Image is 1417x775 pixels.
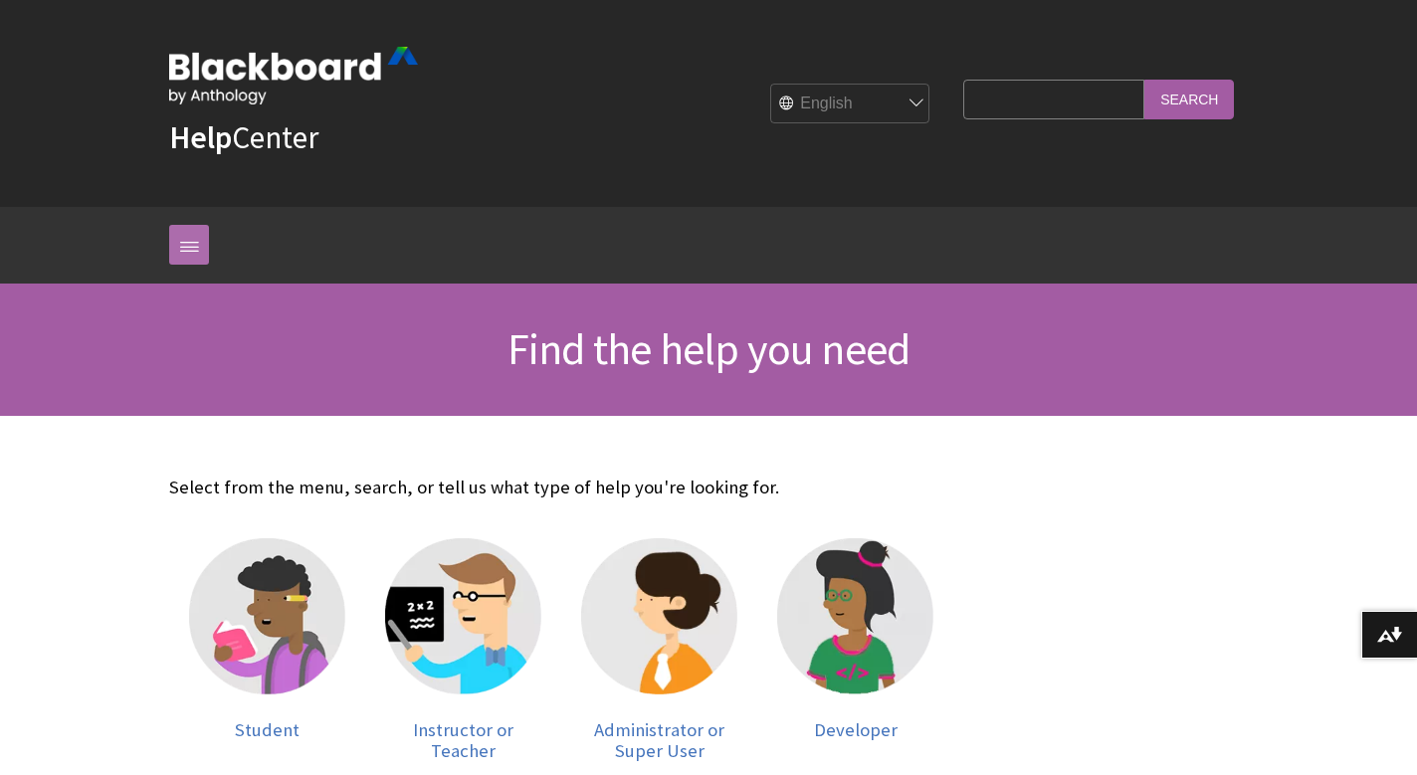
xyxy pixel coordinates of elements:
[594,718,724,763] span: Administrator or Super User
[189,538,345,694] img: Student
[385,538,541,694] img: Instructor
[235,718,300,741] span: Student
[169,117,232,157] strong: Help
[385,538,541,762] a: Instructor Instructor or Teacher
[771,85,930,124] select: Site Language Selector
[169,117,318,157] a: HelpCenter
[814,718,898,741] span: Developer
[1144,80,1234,118] input: Search
[169,475,953,500] p: Select from the menu, search, or tell us what type of help you're looking for.
[413,718,513,763] span: Instructor or Teacher
[169,47,418,104] img: Blackboard by Anthology
[189,538,345,762] a: Student Student
[777,538,933,762] a: Developer
[581,538,737,694] img: Administrator
[581,538,737,762] a: Administrator Administrator or Super User
[507,321,910,376] span: Find the help you need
